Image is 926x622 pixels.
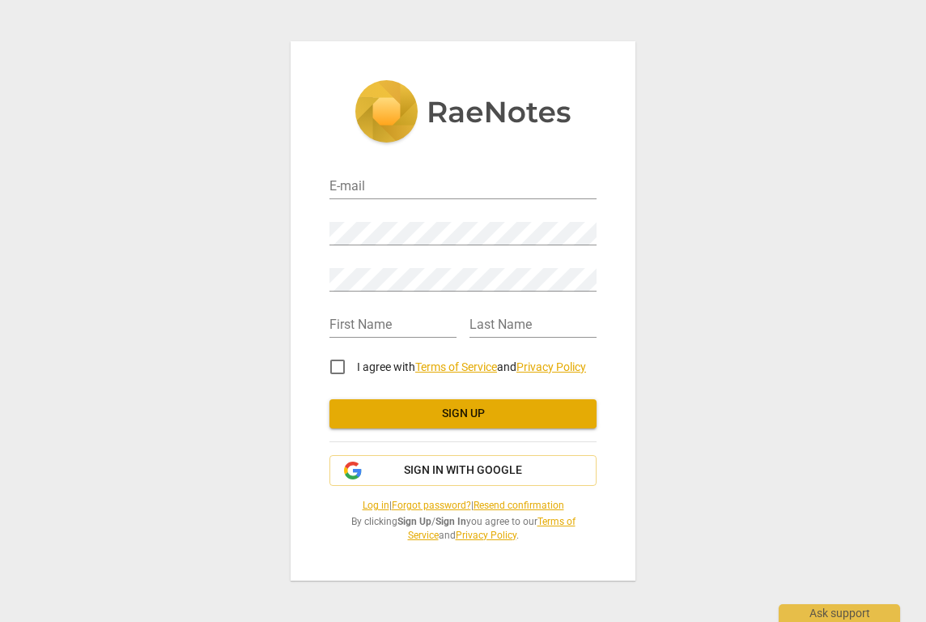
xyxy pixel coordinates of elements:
div: Ask support [779,604,900,622]
a: Log in [363,500,389,511]
a: Forgot password? [392,500,471,511]
span: Sign up [342,406,584,422]
a: Privacy Policy [516,360,586,373]
b: Sign Up [397,516,431,527]
span: | | [329,499,597,513]
span: Sign in with Google [404,462,522,479]
a: Resend confirmation [474,500,564,511]
span: By clicking / you agree to our and . [329,515,597,542]
b: Sign In [435,516,466,527]
button: Sign up [329,399,597,428]
button: Sign in with Google [329,455,597,486]
span: I agree with and [357,360,586,373]
a: Terms of Service [408,516,576,541]
img: 5ac2273c67554f335776073100b6d88f.svg [355,80,571,147]
a: Privacy Policy [456,530,516,541]
a: Terms of Service [415,360,497,373]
